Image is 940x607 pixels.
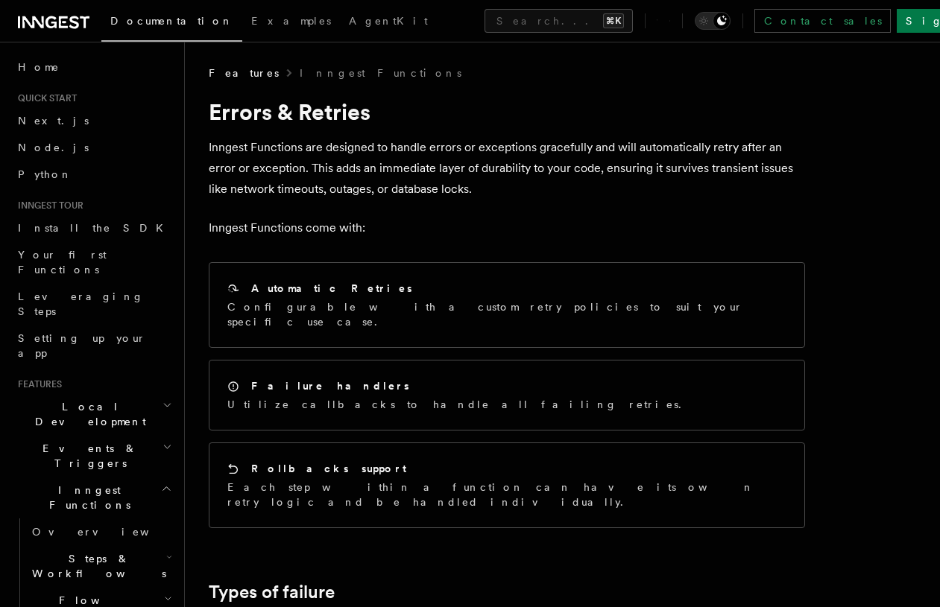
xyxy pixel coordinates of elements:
button: Local Development [12,393,175,435]
a: Failure handlersUtilize callbacks to handle all failing retries. [209,360,805,430]
a: Automatic RetriesConfigurable with a custom retry policies to suit your specific use case. [209,262,805,348]
p: Inngest Functions come with: [209,217,805,238]
a: Contact sales [754,9,891,33]
span: Node.js [18,142,89,153]
span: Inngest tour [12,200,83,212]
button: Steps & Workflows [26,545,175,587]
a: Documentation [101,4,242,42]
h2: Automatic Retries [251,281,412,296]
a: Inngest Functions [300,66,461,80]
span: Leveraging Steps [18,290,144,317]
span: Inngest Functions [12,483,161,512]
button: Toggle dark mode [695,12,731,30]
a: Overview [26,518,175,545]
a: Install the SDK [12,214,175,241]
button: Search...⌘K [485,9,633,33]
span: Documentation [110,15,233,27]
p: Utilize callbacks to handle all failing retries. [227,397,690,412]
a: Setting up your app [12,325,175,366]
span: Overview [32,526,186,538]
span: Python [18,168,72,180]
kbd: ⌘K [603,13,624,28]
span: Install the SDK [18,222,172,234]
span: Home [18,60,60,74]
h2: Rollbacks support [251,461,406,476]
span: Examples [251,15,331,27]
a: AgentKit [340,4,437,40]
h1: Errors & Retries [209,98,805,125]
span: Your first Functions [18,249,107,276]
span: Features [12,378,62,390]
button: Inngest Functions [12,477,175,518]
span: Next.js [18,115,89,127]
button: Events & Triggers [12,435,175,477]
span: Quick start [12,92,77,104]
a: Examples [242,4,340,40]
a: Leveraging Steps [12,283,175,325]
a: Next.js [12,107,175,134]
a: Home [12,54,175,80]
a: Your first Functions [12,241,175,283]
span: Features [209,66,279,80]
p: Configurable with a custom retry policies to suit your specific use case. [227,299,786,329]
p: Each step within a function can have its own retry logic and be handled individually. [227,480,786,509]
span: Setting up your app [18,332,146,359]
span: Steps & Workflows [26,551,166,581]
h2: Failure handlers [251,378,409,393]
span: Local Development [12,399,163,429]
a: Types of failure [209,582,335,603]
p: Inngest Functions are designed to handle errors or exceptions gracefully and will automatically r... [209,137,805,200]
span: Events & Triggers [12,441,163,471]
a: Python [12,161,175,188]
a: Rollbacks supportEach step within a function can have its own retry logic and be handled individu... [209,442,805,528]
a: Node.js [12,134,175,161]
span: AgentKit [349,15,428,27]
